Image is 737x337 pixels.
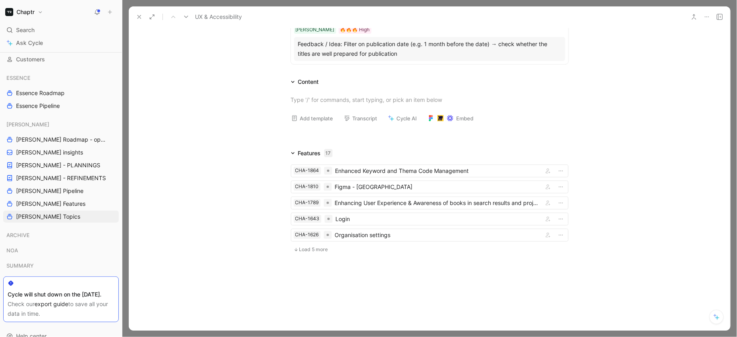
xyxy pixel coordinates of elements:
span: SUMMARY [6,262,34,270]
div: Figma - [GEOGRAPHIC_DATA] [335,182,540,192]
span: [PERSON_NAME] Pipeline [16,187,83,195]
span: [PERSON_NAME] - PLANNINGS [16,161,100,169]
div: ESSENCEEssence RoadmapEssence Pipeline [3,72,119,112]
a: CHA-1643Login [291,213,568,225]
div: [PERSON_NAME] [296,26,335,34]
a: export guide [35,300,68,307]
a: Ask Cycle [3,37,119,49]
span: Essence Pipeline [16,102,60,110]
div: CHA-1864 [295,167,319,175]
span: Load 5 more [299,246,328,253]
span: Ask Cycle [16,38,43,48]
span: [PERSON_NAME] [6,120,49,128]
a: [PERSON_NAME] - REFINEMENTS [3,172,119,184]
button: Transcript [340,113,381,124]
a: Essence Roadmap [3,87,119,99]
div: CHA-1626 [295,231,319,239]
a: CHA-1864Enhanced Keyword and Thema Code Management [291,164,568,177]
div: CHA-1643 [295,215,320,223]
a: [PERSON_NAME] Pipeline [3,185,119,197]
a: Essence Pipeline [3,100,119,112]
span: NOA [6,246,18,254]
a: CHA-1626Organisation settings [291,229,568,242]
div: Enhancing User Experience & Awareness of books in search results and projects [335,198,540,208]
a: [PERSON_NAME] - PLANNINGS [3,159,119,171]
span: ESSENCE [6,74,30,82]
span: [PERSON_NAME] Features [16,200,85,208]
div: ARCHIVE [3,229,119,244]
div: CHA-1789 [295,199,319,207]
a: CHA-1810Figma - [GEOGRAPHIC_DATA] [291,181,568,193]
span: [PERSON_NAME] - REFINEMENTS [16,174,106,182]
button: ChaptrChaptr [3,6,45,18]
span: UX & Accessibility [195,12,242,22]
a: CHA-1789Enhancing User Experience & Awareness of books in search results and projects [291,197,568,209]
div: CHA-1810 [295,183,319,191]
button: Cycle AI [384,113,421,124]
a: [PERSON_NAME] insights [3,146,119,158]
div: NOA [3,244,119,256]
div: Organisation settings [335,230,540,240]
span: [PERSON_NAME] insights [16,148,83,156]
div: ESSENCE [3,72,119,84]
div: 17 [324,149,333,157]
a: [PERSON_NAME] Roadmap - open items [3,134,119,146]
a: [PERSON_NAME] Features [3,198,119,210]
button: Add template [288,113,337,124]
div: Feedback / Idea: Filter on publication date (e.g. 1 month before the date) → check whether the ti... [298,39,561,59]
div: Enhanced Keyword and Thema Code Management [335,166,540,176]
div: SUMMARY [3,260,119,274]
div: Features [298,148,321,158]
div: 🔥🔥🔥 High [340,26,370,34]
button: Load 5 more [291,245,331,254]
div: Search [3,24,119,36]
div: NOA [3,244,119,259]
div: Content [298,77,319,87]
div: Check our to save all your data in time. [8,299,114,319]
span: [PERSON_NAME] Topics [16,213,80,221]
h1: Chaptr [16,8,35,16]
span: [PERSON_NAME] Roadmap - open items [16,136,109,144]
div: Content [288,77,322,87]
div: [PERSON_NAME][PERSON_NAME] Roadmap - open items[PERSON_NAME] insights[PERSON_NAME] - PLANNINGS[PE... [3,118,119,223]
a: Customers [3,53,119,65]
span: Search [16,25,35,35]
div: Login [336,214,540,224]
img: Chaptr [5,8,13,16]
div: Cycle will shut down on the [DATE]. [8,290,114,299]
div: ARCHIVE [3,229,119,241]
div: SUMMARY [3,260,119,272]
span: Customers [16,55,45,63]
div: [PERSON_NAME] [3,118,119,130]
a: [PERSON_NAME] Topics [3,211,119,223]
div: Features17 [288,148,336,158]
button: Embed [424,113,477,124]
span: ARCHIVE [6,231,30,239]
span: Essence Roadmap [16,89,65,97]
